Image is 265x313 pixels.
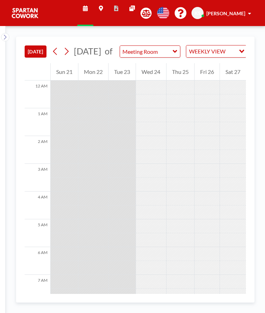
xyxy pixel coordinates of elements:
button: [DATE] [25,45,46,58]
div: Sat 27 [220,63,246,81]
div: Wed 24 [136,63,166,81]
div: Mon 22 [78,63,108,81]
span: [PERSON_NAME] [206,10,245,16]
div: Thu 25 [166,63,194,81]
div: Search for option [186,45,246,57]
span: KS [195,10,201,16]
div: 6 AM [25,247,50,275]
div: Sun 21 [51,63,78,81]
div: 12 AM [25,81,50,108]
span: of [105,46,112,57]
div: Fri 26 [195,63,220,81]
div: 5 AM [25,219,50,247]
div: 3 AM [25,164,50,192]
div: 7 AM [25,275,50,303]
div: 1 AM [25,108,50,136]
span: [DATE] [74,46,101,56]
div: 2 AM [25,136,50,164]
span: WEEKLY VIEW [188,47,227,56]
input: Meeting Room [120,46,173,57]
div: 4 AM [25,192,50,219]
input: Search for option [228,47,235,56]
img: organization-logo [11,6,39,20]
div: Tue 23 [109,63,136,81]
